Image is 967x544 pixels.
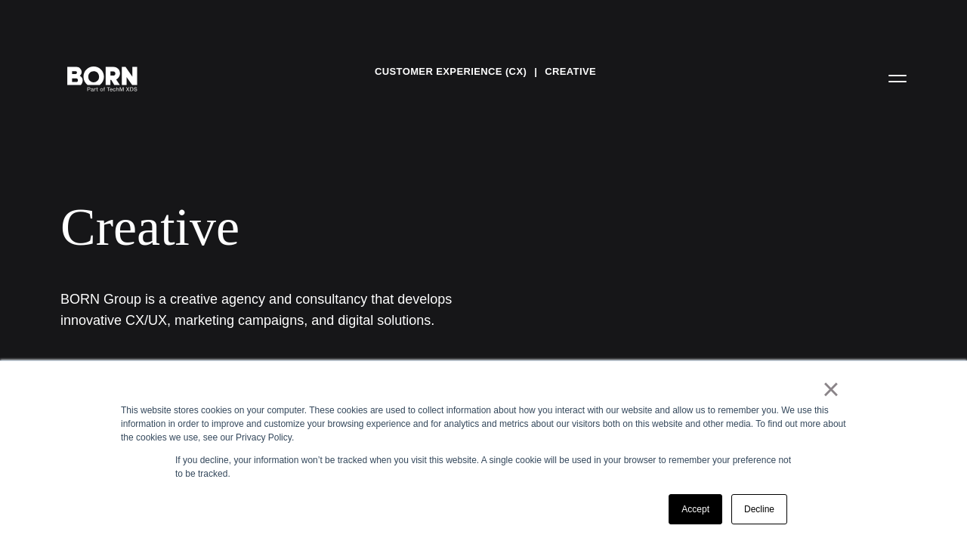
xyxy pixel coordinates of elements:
[121,403,846,444] div: This website stores cookies on your computer. These cookies are used to collect information about...
[545,60,596,83] a: Creative
[60,196,907,258] div: Creative
[822,382,840,396] a: ×
[731,494,787,524] a: Decline
[879,62,916,94] button: Open
[669,494,722,524] a: Accept
[60,289,514,331] h1: BORN Group is a creative agency and consultancy that develops innovative CX/UX, marketing campaig...
[175,453,792,481] p: If you decline, your information won’t be tracked when you visit this website. A single cookie wi...
[375,60,527,83] a: Customer Experience (CX)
